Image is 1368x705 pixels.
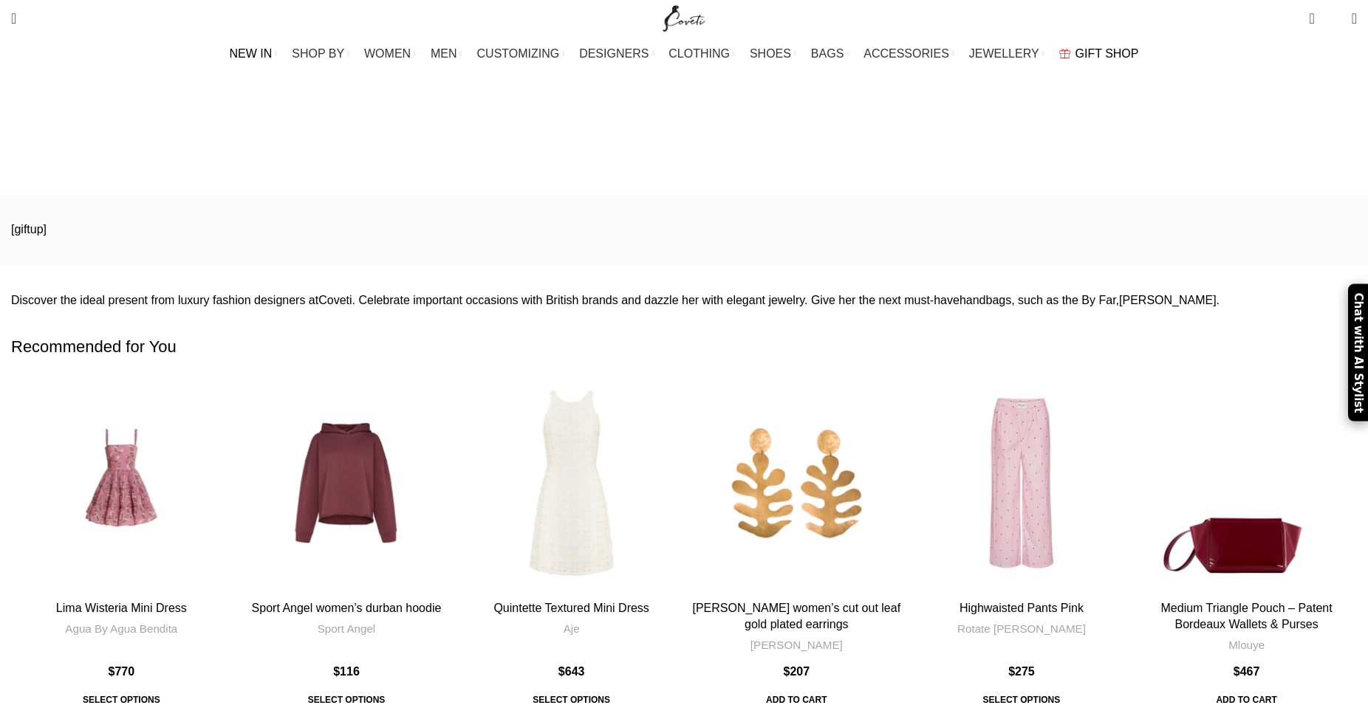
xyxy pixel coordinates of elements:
span: SHOES [750,47,791,61]
a: Rotate [PERSON_NAME] [957,621,1086,636]
span: DESIGNERS [579,47,649,61]
span: $ [1234,665,1240,678]
span: CUSTOMIZING [477,47,560,61]
a: Coveti [318,294,352,306]
bdi: 116 [333,665,360,678]
h1: Gift Shop [616,85,751,124]
span: Gift Shop [681,134,734,147]
a: Medium Triangle Pouch – Patent Bordeaux Wallets & Purses [1161,602,1333,630]
a: Quintette Textured Mini Dress [461,373,682,594]
a: handbags [960,294,1011,306]
a: Highwaisted Pants Pink [912,373,1132,594]
a: Alejandra de Coss women’s cut out leaf gold plated earrings [686,373,907,594]
a: BAGS [811,39,849,69]
div: Main navigation [4,39,1364,69]
p: Discover the ideal present from luxury fashion designers at . Celebrate important occasions with ... [11,291,1357,310]
a: Sport Angel [318,621,376,636]
bdi: 643 [558,665,585,678]
bdi: 770 [109,665,135,678]
a: SHOP BY [292,39,349,69]
a: Lima Wisteria Mini Dress [11,373,232,594]
span: Recommended for You [11,336,177,359]
a: GIFT SHOP [1059,39,1139,69]
a: Site logo [660,11,709,24]
a: Aje [564,621,580,636]
a: DESIGNERS [579,39,654,69]
a: Mlouye [1228,637,1265,653]
a: [PERSON_NAME]. [1119,294,1220,306]
img: GiftBag [1059,49,1070,58]
bdi: 275 [1008,665,1035,678]
a: Quintette Textured Mini Dress [493,602,649,614]
a: Sport Angel women’s durban hoodie [236,373,457,594]
a: Highwaisted Pants Pink [960,602,1084,614]
a: SHOES [750,39,796,69]
span: JEWELLERY [969,47,1039,61]
span: GIFT SHOP [1075,47,1139,61]
span: $ [1008,665,1015,678]
span: $ [109,665,115,678]
bdi: 467 [1234,665,1260,678]
bdi: 207 [783,665,810,678]
a: Home [634,134,666,147]
span: $ [558,665,565,678]
span: 0 [1329,15,1340,26]
img: Alejandra de Coss women’s cut out leaf gold plated earrings Earrings contemporary jewellery Coveti [686,373,907,594]
span: BAGS [811,47,844,61]
a: WOMEN [364,39,416,69]
div: My Wishlist [1326,4,1341,33]
span: $ [783,665,790,678]
span: WOMEN [364,47,411,61]
p: [giftup] [11,220,1357,239]
span: SHOP BY [292,47,344,61]
span: $ [333,665,340,678]
a: NEW IN [230,39,278,69]
a: Sport Angel women’s durban hoodie [252,602,442,614]
a: CLOTHING [668,39,735,69]
a: [PERSON_NAME] [750,637,843,653]
a: CUSTOMIZING [477,39,565,69]
span: NEW IN [230,47,273,61]
span: CLOTHING [668,47,730,61]
a: Lima Wisteria Mini Dress [56,602,187,614]
a: JEWELLERY [969,39,1044,69]
a: 0 [1302,4,1321,33]
a: [PERSON_NAME] women’s cut out leaf gold plated earrings [693,602,901,630]
span: MEN [431,47,457,61]
a: Agua By Agua Bendita [65,621,177,636]
a: MEN [431,39,462,69]
span: ACCESSORIES [863,47,949,61]
a: Medium Triangle Pouch – Patent Bordeaux Wallets & Purses [1136,373,1357,594]
span: 0 [1310,7,1321,18]
a: Search [4,4,24,33]
a: ACCESSORIES [863,39,954,69]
